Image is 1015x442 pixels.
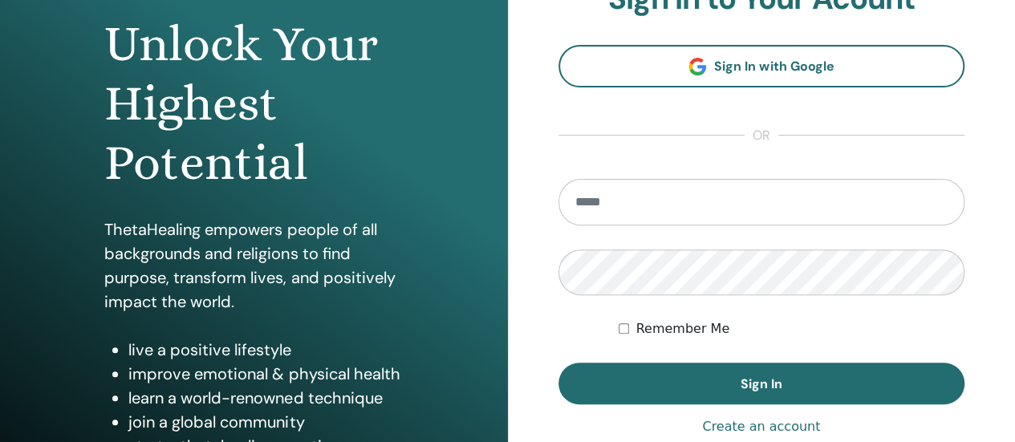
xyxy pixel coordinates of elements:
label: Remember Me [635,319,729,339]
p: ThetaHealing empowers people of all backgrounds and religions to find purpose, transform lives, a... [104,217,403,314]
a: Create an account [702,417,820,436]
span: Sign In with Google [714,58,834,75]
a: Sign In with Google [558,45,965,87]
li: live a positive lifestyle [128,338,403,362]
li: learn a world-renowned technique [128,386,403,410]
li: improve emotional & physical health [128,362,403,386]
li: join a global community [128,410,403,434]
span: or [745,126,778,145]
h1: Unlock Your Highest Potential [104,14,403,193]
span: Sign In [741,375,782,392]
div: Keep me authenticated indefinitely or until I manually logout [619,319,964,339]
button: Sign In [558,363,965,404]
